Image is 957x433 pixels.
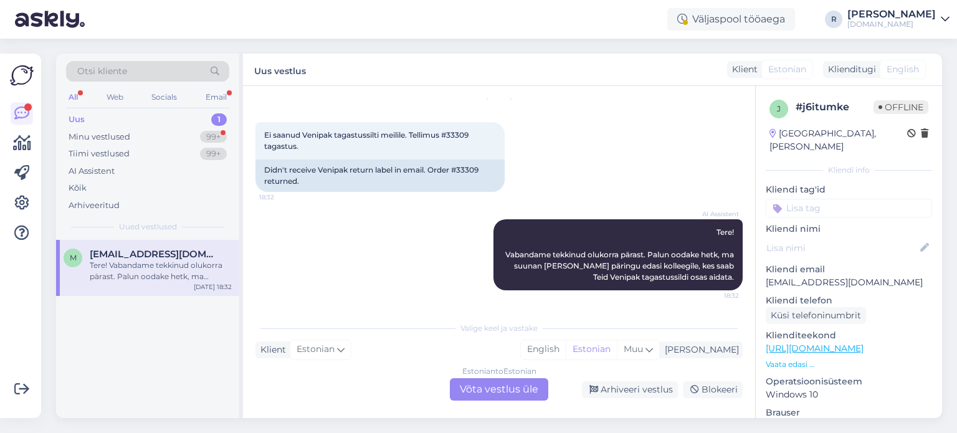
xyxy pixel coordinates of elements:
div: 1 [211,113,227,126]
span: Estonian [768,63,806,76]
div: Kõik [69,182,87,194]
img: Askly Logo [10,64,34,87]
span: Muu [624,343,643,354]
span: 18:32 [692,291,739,300]
span: Offline [874,100,928,114]
div: Estonian to Estonian [462,366,536,377]
div: Võta vestlus üle [450,378,548,401]
div: All [66,89,80,105]
div: Email [203,89,229,105]
div: 99+ [200,131,227,143]
p: Kliendi email [766,263,932,276]
span: Ei saanud Venipak tagastussilti meilile. Tellimus #33309 tagastus. [264,130,470,151]
div: Didn't receive Venipak return label in email. Order #33309 returned. [255,159,505,192]
div: AI Assistent [69,165,115,178]
div: Uus [69,113,85,126]
input: Lisa nimi [766,241,918,255]
div: Estonian [566,340,617,359]
div: Arhiveeritud [69,199,120,212]
div: Blokeeri [683,381,743,398]
div: Väljaspool tööaega [667,8,795,31]
span: Tere! Vabandame tekkinud olukorra pärast. Palun oodake hetk, ma suunan [PERSON_NAME] päringu edas... [505,227,736,282]
div: Web [104,89,126,105]
span: English [887,63,919,76]
p: Brauser [766,406,932,419]
div: [DOMAIN_NAME] [847,19,936,29]
p: Kliendi nimi [766,222,932,236]
p: [EMAIL_ADDRESS][DOMAIN_NAME] [766,276,932,289]
a: [PERSON_NAME][DOMAIN_NAME] [847,9,950,29]
div: [DATE] 18:32 [194,282,232,292]
div: 99+ [200,148,227,160]
div: Tere! Vabandame tekkinud olukorra pärast. Palun oodake hetk, ma suunan [PERSON_NAME] päringu edas... [90,260,232,282]
span: 18:32 [259,193,306,202]
div: English [521,340,566,359]
label: Uus vestlus [254,61,306,78]
div: Klient [727,63,758,76]
div: Minu vestlused [69,131,130,143]
div: Socials [149,89,179,105]
div: Klienditugi [823,63,876,76]
span: maarjaliis.liit@gmail.com [90,249,219,260]
span: m [70,253,77,262]
a: [URL][DOMAIN_NAME] [766,343,864,354]
span: Otsi kliente [77,65,127,78]
input: Lisa tag [766,199,932,217]
div: Klient [255,343,286,356]
p: Kliendi tag'id [766,183,932,196]
p: Windows 10 [766,388,932,401]
span: AI Assistent [692,209,739,219]
p: Kliendi telefon [766,294,932,307]
span: Estonian [297,343,335,356]
p: Klienditeekond [766,329,932,342]
p: Vaata edasi ... [766,359,932,370]
div: Tiimi vestlused [69,148,130,160]
div: Küsi telefoninumbrit [766,307,866,324]
span: Uued vestlused [119,221,177,232]
p: Operatsioonisüsteem [766,375,932,388]
div: [GEOGRAPHIC_DATA], [PERSON_NAME] [769,127,907,153]
div: Kliendi info [766,164,932,176]
div: [PERSON_NAME] [847,9,936,19]
div: Arhiveeri vestlus [582,381,678,398]
div: R [825,11,842,28]
div: Valige keel ja vastake [255,323,743,334]
div: # j6itumke [796,100,874,115]
span: j [777,104,781,113]
div: [PERSON_NAME] [660,343,739,356]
